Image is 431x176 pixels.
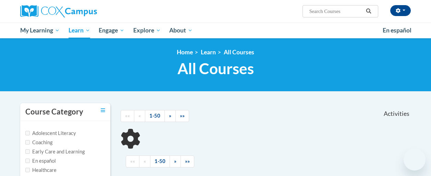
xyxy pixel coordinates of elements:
a: End [175,110,189,122]
span: Explore [133,26,161,35]
input: Checkbox for Options [25,168,30,172]
iframe: Button to launch messaging window [404,149,426,171]
button: Account Settings [390,5,411,16]
span: All Courses [177,59,254,78]
h3: Course Category [25,107,83,117]
a: Begining [126,155,139,167]
span: »» [185,158,190,164]
a: All Courses [224,49,254,56]
a: Learn [201,49,216,56]
a: En español [378,23,416,38]
a: Cox Campus [20,5,144,17]
a: Home [177,49,193,56]
span: Learn [69,26,90,35]
input: Checkbox for Options [25,149,30,154]
a: Learn [64,23,95,38]
div: Main menu [15,23,416,38]
a: Explore [129,23,165,38]
label: En español [25,157,56,165]
span: About [169,26,193,35]
a: Toggle collapse [101,107,105,114]
span: My Learning [20,26,60,35]
span: Activities [384,110,409,118]
label: Adolescent Literacy [25,130,76,137]
a: Next [164,110,176,122]
span: «« [125,113,130,119]
span: Engage [99,26,124,35]
label: Early Care and Learning [25,148,85,155]
a: Previous [134,110,145,122]
a: Begining [121,110,134,122]
a: 1-50 [145,110,165,122]
a: About [165,23,197,38]
label: Healthcare [25,166,57,174]
input: Checkbox for Options [25,140,30,145]
button: Search [364,7,374,15]
a: End [181,155,194,167]
a: Engage [94,23,129,38]
input: Search Courses [309,7,364,15]
a: My Learning [16,23,64,38]
a: Previous [139,155,150,167]
span: » [169,113,171,119]
img: Cox Campus [20,5,97,17]
input: Checkbox for Options [25,131,30,135]
label: Coaching [25,139,52,146]
span: « [138,113,141,119]
a: Next [170,155,181,167]
span: » [174,158,176,164]
span: «« [130,158,135,164]
span: « [144,158,146,164]
span: »» [180,113,185,119]
a: 1-50 [150,155,170,167]
input: Checkbox for Options [25,159,30,163]
span: En español [383,27,411,34]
